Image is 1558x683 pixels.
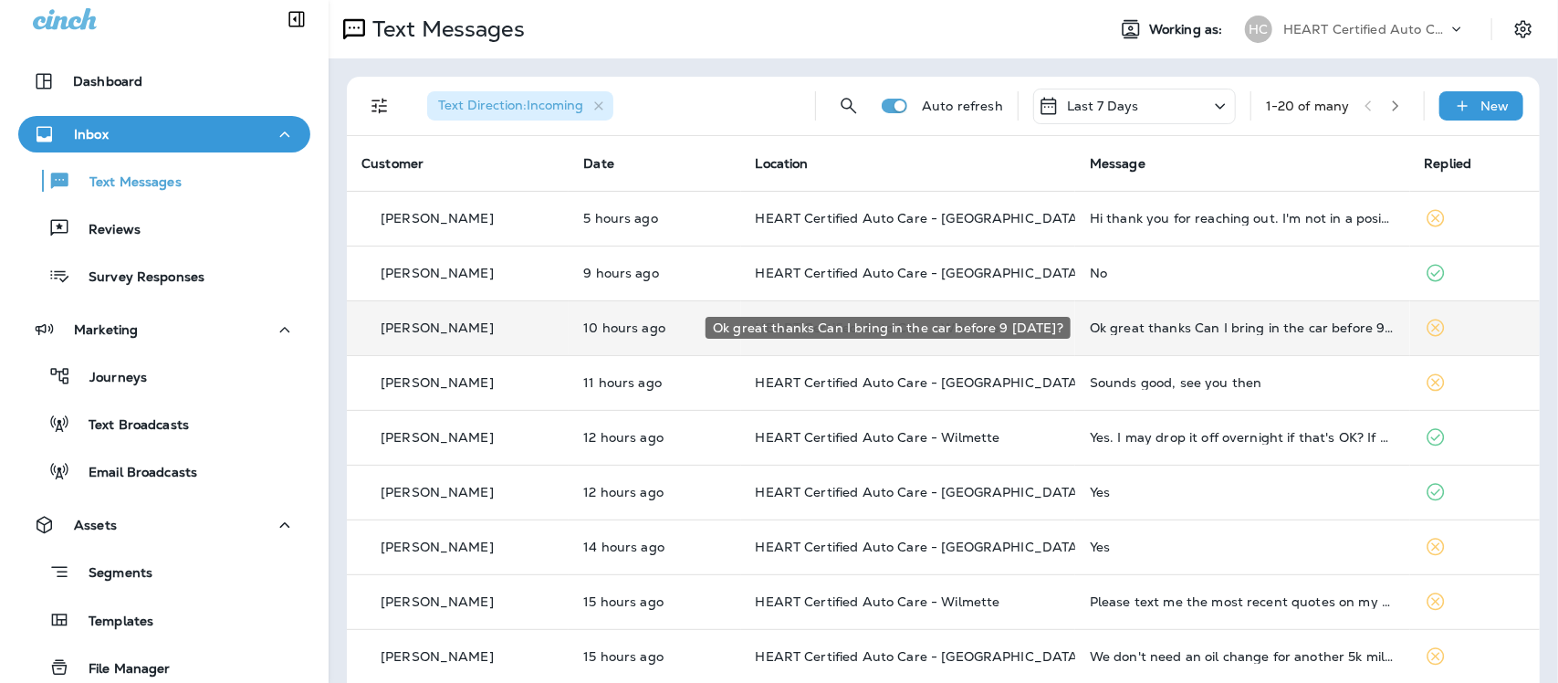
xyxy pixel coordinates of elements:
p: [PERSON_NAME] [381,594,494,609]
div: Ok great thanks Can I bring in the car before 9 tomorrow? [1090,320,1396,335]
span: HEART Certified Auto Care - Wilmette [756,429,1000,446]
div: 1 - 20 of many [1266,99,1350,113]
button: Text Broadcasts [18,405,310,443]
button: Email Broadcasts [18,452,310,490]
span: HEART Certified Auto Care - [GEOGRAPHIC_DATA] [756,648,1083,665]
button: Text Messages [18,162,310,200]
span: Location [756,155,809,172]
p: Oct 13, 2025 12:34 PM [583,649,726,664]
p: [PERSON_NAME] [381,540,494,554]
div: Sounds good, see you then [1090,375,1396,390]
button: Journeys [18,357,310,395]
p: Oct 13, 2025 03:43 PM [583,430,726,445]
p: Inbox [74,127,109,142]
div: Text Direction:Incoming [427,91,613,121]
p: Last 7 Days [1067,99,1139,113]
p: Email Broadcasts [70,465,197,482]
p: [PERSON_NAME] [381,320,494,335]
button: Dashboard [18,63,310,100]
span: HEART Certified Auto Care - [GEOGRAPHIC_DATA] [756,484,1083,500]
p: [PERSON_NAME] [381,430,494,445]
span: HEART Certified Auto Care - Wilmette [756,594,1000,610]
button: Reviews [18,209,310,247]
p: Oct 13, 2025 11:01 PM [583,211,726,226]
p: Journeys [71,370,147,387]
button: Inbox [18,116,310,152]
p: Segments [70,565,152,583]
button: Filters [361,88,398,124]
button: Collapse Sidebar [271,1,322,37]
p: Dashboard [73,74,142,89]
div: Please text me the most recent quotes on my Alfa Romeo. Thanks [1090,594,1396,609]
p: Text Messages [365,16,525,43]
div: Yes [1090,485,1396,499]
p: Reviews [70,222,141,239]
div: Hi thank you for reaching out. I'm not in a position right now to have work done. Certainly will ... [1090,211,1396,226]
p: New [1481,99,1510,113]
p: Oct 13, 2025 12:46 PM [583,594,726,609]
span: HEART Certified Auto Care - [GEOGRAPHIC_DATA] [756,374,1083,391]
p: [PERSON_NAME] [381,649,494,664]
span: Replied [1425,155,1472,172]
span: Date [583,155,614,172]
p: Auto refresh [922,99,1003,113]
div: Yes. I may drop it off overnight if that's OK? If not, I'll have it there first thing in the morn... [1090,430,1396,445]
p: Survey Responses [70,269,204,287]
div: Ok great thanks Can I bring in the car before 9 [DATE]? [706,317,1071,339]
div: HC [1245,16,1272,43]
button: Search Messages [831,88,867,124]
p: Text Broadcasts [70,417,189,435]
p: Oct 13, 2025 01:05 PM [583,540,726,554]
p: File Manager [70,661,171,678]
span: HEART Certified Auto Care - [GEOGRAPHIC_DATA] [756,539,1083,555]
span: Message [1090,155,1145,172]
div: No [1090,266,1396,280]
p: [PERSON_NAME] [381,485,494,499]
p: Oct 13, 2025 06:30 PM [583,266,726,280]
span: Working as: [1149,22,1227,37]
p: Oct 13, 2025 03:18 PM [583,485,726,499]
p: [PERSON_NAME] [381,375,494,390]
div: Yes [1090,540,1396,554]
button: Assets [18,507,310,543]
button: Survey Responses [18,257,310,295]
p: Oct 13, 2025 04:31 PM [583,375,726,390]
button: Settings [1507,13,1540,46]
p: Assets [74,518,117,532]
p: Oct 13, 2025 05:09 PM [583,320,726,335]
p: [PERSON_NAME] [381,266,494,280]
button: Templates [18,601,310,639]
div: We don't need an oil change for another 5k miles [1090,649,1396,664]
button: Segments [18,552,310,592]
span: HEART Certified Auto Care - [GEOGRAPHIC_DATA] [756,265,1083,281]
p: Text Messages [71,174,182,192]
span: HEART Certified Auto Care - [GEOGRAPHIC_DATA] [756,210,1083,226]
p: HEART Certified Auto Care [1283,22,1448,37]
span: Customer [361,155,423,172]
button: Marketing [18,311,310,348]
p: [PERSON_NAME] [381,211,494,226]
p: Templates [70,614,153,631]
p: Marketing [74,322,138,337]
span: Text Direction : Incoming [438,97,583,113]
